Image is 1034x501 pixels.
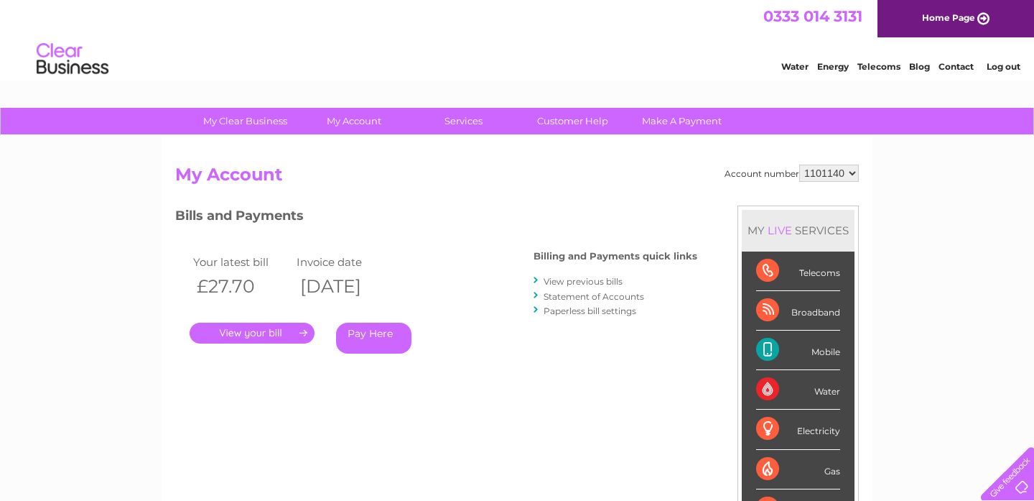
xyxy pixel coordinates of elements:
a: View previous bills [544,276,623,287]
a: Statement of Accounts [544,291,644,302]
a: Log out [987,61,1020,72]
a: Blog [909,61,930,72]
div: Telecoms [756,252,840,291]
div: Mobile [756,331,840,370]
a: . [190,323,315,344]
div: Electricity [756,410,840,449]
a: Energy [817,61,849,72]
img: logo.png [36,37,109,81]
a: Make A Payment [623,108,741,134]
a: Services [404,108,523,134]
a: 0333 014 3131 [763,7,862,25]
th: £27.70 [190,272,293,301]
a: Telecoms [857,61,900,72]
div: Gas [756,450,840,489]
h4: Billing and Payments quick links [534,251,697,262]
a: Contact [938,61,974,72]
h2: My Account [175,165,859,192]
a: Water [781,61,809,72]
a: Customer Help [513,108,632,134]
div: Water [756,370,840,410]
td: Invoice date [293,252,396,272]
div: MY SERVICES [742,210,854,251]
a: Pay Here [336,323,411,354]
h3: Bills and Payments [175,206,697,231]
td: Your latest bill [190,252,293,272]
div: Account number [725,165,859,182]
a: My Account [295,108,414,134]
th: [DATE] [293,272,396,301]
a: Paperless bill settings [544,305,636,316]
a: My Clear Business [186,108,304,134]
div: Clear Business is a trading name of Verastar Limited (registered in [GEOGRAPHIC_DATA] No. 3667643... [179,8,857,70]
div: Broadband [756,291,840,331]
div: LIVE [765,224,795,237]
